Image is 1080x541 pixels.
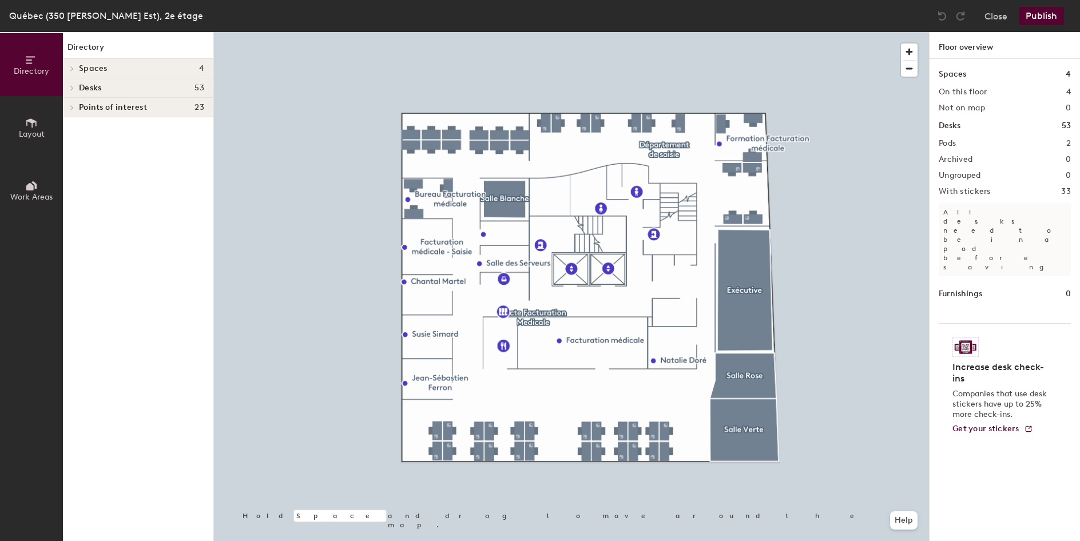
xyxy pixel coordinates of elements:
h2: Pods [939,139,956,148]
span: Directory [14,66,49,76]
h2: 33 [1061,187,1071,196]
img: Sticker logo [952,337,979,357]
span: 4 [199,64,204,73]
p: All desks need to be in a pod before saving [939,203,1071,276]
h2: Archived [939,155,972,164]
h2: Not on map [939,104,985,113]
h1: Furnishings [939,288,982,300]
h4: Increase desk check-ins [952,361,1050,384]
h1: 53 [1062,120,1071,132]
h2: Ungrouped [939,171,981,180]
span: Desks [79,83,101,93]
h2: 0 [1066,104,1071,113]
h1: 0 [1066,288,1071,300]
h2: With stickers [939,187,991,196]
img: Undo [936,10,948,22]
h1: Spaces [939,68,966,81]
h1: 4 [1066,68,1071,81]
h2: 4 [1066,87,1071,97]
h2: 0 [1066,155,1071,164]
h2: 0 [1066,171,1071,180]
a: Get your stickers [952,424,1033,434]
h1: Floor overview [930,32,1080,59]
p: Companies that use desk stickers have up to 25% more check-ins. [952,389,1050,420]
span: Spaces [79,64,108,73]
h1: Directory [63,41,213,59]
button: Publish [1019,7,1064,25]
span: Points of interest [79,103,147,112]
span: Layout [19,129,45,139]
span: Work Areas [10,192,53,202]
span: 53 [194,83,204,93]
h2: 2 [1066,139,1071,148]
button: Help [890,511,918,530]
span: Get your stickers [952,424,1019,433]
span: 23 [194,103,204,112]
h1: Desks [939,120,960,132]
button: Close [984,7,1007,25]
img: Redo [955,10,966,22]
h2: On this floor [939,87,987,97]
div: Québec (350 [PERSON_NAME] Est), 2e étage [9,9,203,23]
